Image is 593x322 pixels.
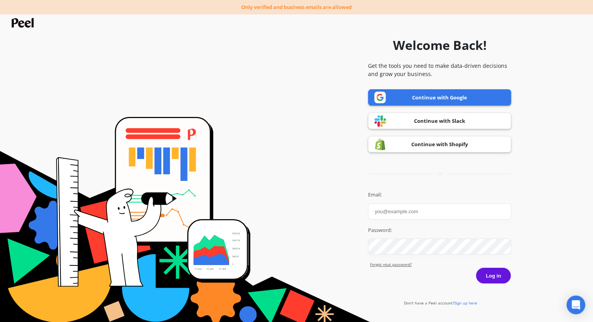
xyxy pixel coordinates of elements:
input: you@example.com [368,203,511,219]
span: Sign up here [454,300,477,306]
a: Continue with Slack [368,113,511,129]
div: Open Intercom Messenger [566,295,585,314]
img: Slack logo [374,115,386,127]
img: Google logo [374,92,386,103]
label: Password: [368,226,511,234]
a: Continue with Shopify [368,136,511,152]
h1: Welcome Back! [393,36,487,55]
a: Forgot yout password? [370,262,511,267]
img: Peel [12,18,36,28]
a: Continue with Google [368,89,511,106]
button: Log in [476,267,511,284]
div: or [368,171,511,177]
p: Get the tools you need to make data-driven decisions and grow your business. [368,62,511,78]
a: Don't have a Peel account?Sign up here [404,300,477,306]
img: Shopify logo [374,138,386,150]
label: Email: [368,191,511,199]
